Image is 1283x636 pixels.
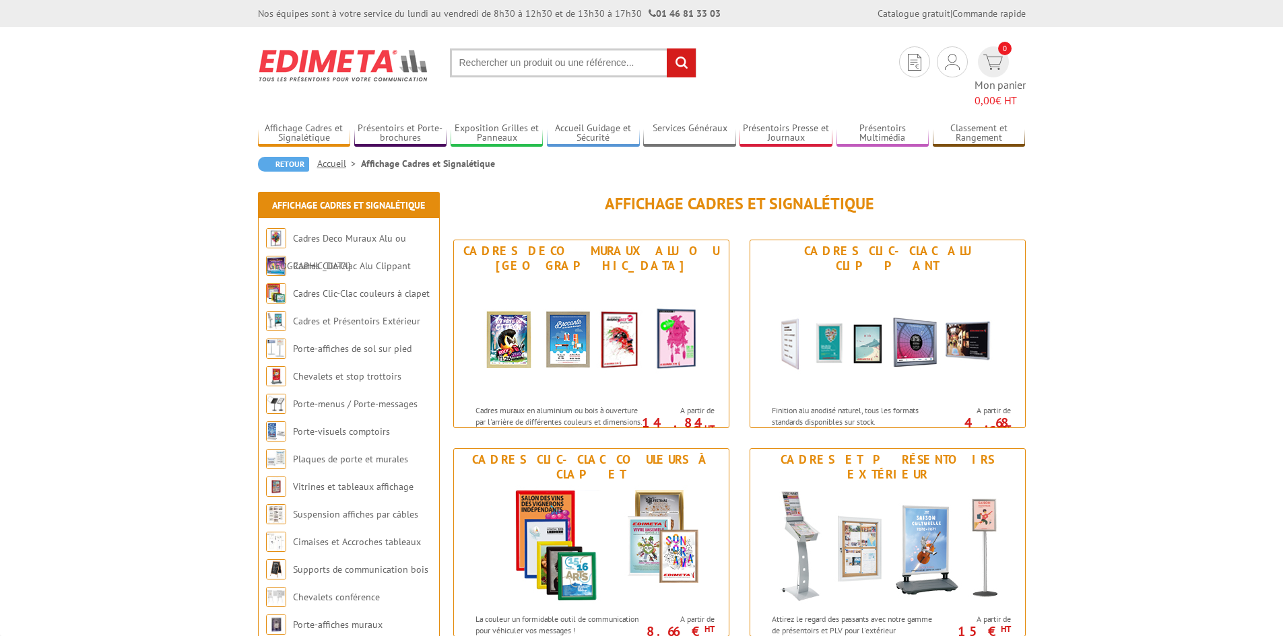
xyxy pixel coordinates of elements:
p: 4.68 € [935,419,1011,435]
img: Cadres Deco Muraux Alu ou Bois [467,277,716,398]
a: Cadres Clic-Clac Alu Clippant Cadres Clic-Clac Alu Clippant Finition alu anodisé naturel, tous le... [750,240,1026,428]
span: A partir de [942,614,1011,625]
img: Supports de communication bois [266,559,286,579]
div: | [878,7,1026,20]
p: 8.66 € [639,627,715,635]
img: Porte-visuels comptoirs [266,421,286,441]
h1: Affichage Cadres et Signalétique [453,195,1026,213]
img: Cadres Clic-Clac couleurs à clapet [467,485,716,606]
a: Commande rapide [952,7,1026,20]
span: 0 [998,42,1012,55]
img: Suspension affiches par câbles [266,504,286,524]
a: Chevalets et stop trottoirs [293,370,401,382]
img: Cadres Deco Muraux Alu ou Bois [266,228,286,248]
sup: HT [1001,623,1011,635]
a: Cadres Clic-Clac Alu Clippant [293,260,411,272]
a: Accueil Guidage et Sécurité [547,122,640,145]
a: Présentoirs Presse et Journaux [739,122,832,145]
span: € HT [975,93,1026,108]
a: Supports de communication bois [293,563,428,575]
a: Porte-affiches de sol sur pied [293,343,412,355]
span: A partir de [646,614,715,625]
a: Suspension affiches par câbles [293,508,418,520]
span: 0,00 [975,94,995,107]
sup: HT [704,623,715,635]
a: Vitrines et tableaux affichage [293,481,414,493]
p: 15 € [935,627,1011,635]
a: Présentoirs Multimédia [836,122,929,145]
span: A partir de [646,405,715,416]
img: Cadres et Présentoirs Extérieur [763,485,1012,606]
img: Vitrines et tableaux affichage [266,476,286,497]
a: Retour [258,157,309,172]
img: Porte-menus / Porte-messages [266,394,286,414]
input: Rechercher un produit ou une référence... [450,48,696,77]
a: Services Généraux [643,122,736,145]
a: Affichage Cadres et Signalétique [272,199,425,211]
div: Cadres et Présentoirs Extérieur [754,452,1022,482]
a: Porte-affiches muraux [293,619,383,631]
p: La couleur un formidable outil de communication pour véhiculer vos messages ! [475,613,643,636]
a: Porte-menus / Porte-messages [293,398,418,410]
img: devis rapide [983,55,1003,70]
img: Porte-affiches muraux [266,614,286,635]
a: devis rapide 0 Mon panier 0,00€ HT [975,46,1026,108]
a: Plaques de porte et murales [293,453,408,465]
p: Cadres muraux en aluminium ou bois à ouverture par l'arrière de différentes couleurs et dimension... [475,404,643,451]
input: rechercher [667,48,696,77]
a: Chevalets conférence [293,591,380,603]
img: devis rapide [908,54,921,71]
p: Finition alu anodisé naturel, tous les formats standards disponibles sur stock. [772,404,939,427]
sup: HT [1001,423,1011,434]
strong: 01 46 81 33 03 [649,7,721,20]
li: Affichage Cadres et Signalétique [361,157,495,170]
div: Nos équipes sont à votre service du lundi au vendredi de 8h30 à 12h30 et de 13h30 à 17h30 [258,7,721,20]
p: 14.84 € [639,419,715,435]
img: Chevalets conférence [266,587,286,607]
img: Cadres et Présentoirs Extérieur [266,311,286,331]
p: Attirez le regard des passants avec notre gamme de présentoirs et PLV pour l'extérieur [772,613,939,636]
a: Exposition Grilles et Panneaux [451,122,544,145]
a: Affichage Cadres et Signalétique [258,122,351,145]
img: Cimaises et Accroches tableaux [266,532,286,552]
a: Cadres Clic-Clac couleurs à clapet [293,287,430,299]
div: Cadres Clic-Clac Alu Clippant [754,244,1022,273]
span: Mon panier [975,77,1026,108]
span: A partir de [942,405,1011,416]
img: Plaques de porte et murales [266,449,286,469]
a: Présentoirs et Porte-brochures [354,122,447,145]
a: Accueil [317,157,361,170]
a: Cadres et Présentoirs Extérieur [293,315,420,327]
img: Edimeta [258,40,430,90]
img: Cadres Clic-Clac Alu Clippant [763,277,1012,398]
a: Porte-visuels comptoirs [293,425,390,437]
div: Cadres Deco Muraux Alu ou [GEOGRAPHIC_DATA] [457,244,725,273]
a: Cadres Deco Muraux Alu ou [GEOGRAPHIC_DATA] Cadres Deco Muraux Alu ou Bois Cadres muraux en alumi... [453,240,729,428]
img: Chevalets et stop trottoirs [266,366,286,386]
div: Cadres Clic-Clac couleurs à clapet [457,452,725,482]
a: Cimaises et Accroches tableaux [293,536,421,548]
sup: HT [704,423,715,434]
a: Catalogue gratuit [878,7,950,20]
img: devis rapide [945,54,960,70]
a: Classement et Rangement [933,122,1026,145]
img: Porte-affiches de sol sur pied [266,339,286,359]
img: Cadres Clic-Clac couleurs à clapet [266,283,286,304]
a: Cadres Deco Muraux Alu ou [GEOGRAPHIC_DATA] [266,232,406,272]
